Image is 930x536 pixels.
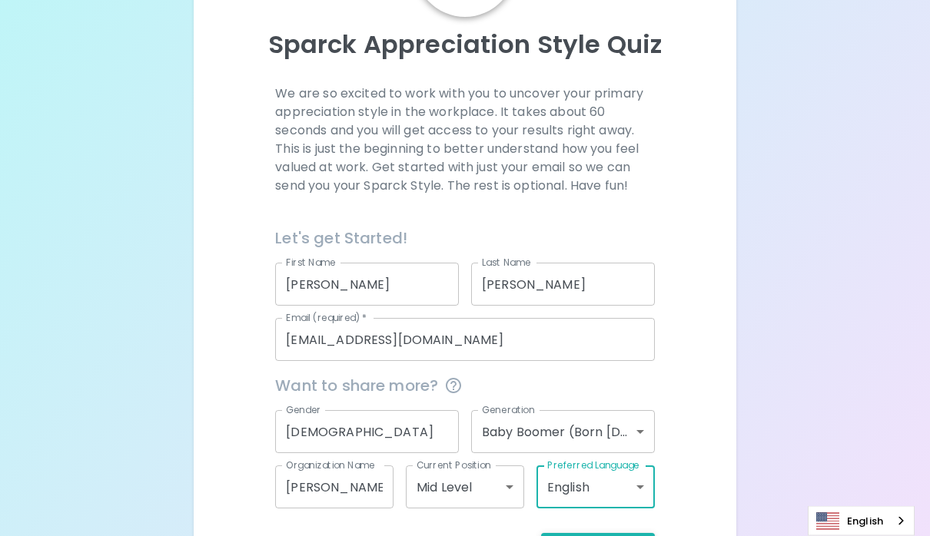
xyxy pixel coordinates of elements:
span: Want to share more? [275,374,654,399]
p: Sparck Appreciation Style Quiz [212,30,718,61]
label: Preferred Language [547,459,639,472]
aside: Language selected: English [808,506,915,536]
h6: Let's get Started! [275,227,654,251]
label: Last Name [482,256,530,270]
label: First Name [286,256,336,270]
label: Organization Name [286,459,375,472]
div: English [536,466,655,509]
div: Language [808,506,915,536]
svg: This information is completely confidential and only used for aggregated appreciation studies at ... [444,377,463,395]
label: Email (required) [286,312,367,325]
label: Gender [286,404,321,417]
div: Baby Boomer (Born [DEMOGRAPHIC_DATA] - [DEMOGRAPHIC_DATA]) [471,411,655,454]
label: Generation [482,404,535,417]
div: Mid Level [406,466,524,509]
label: Current Position [417,459,491,472]
p: We are so excited to work with you to uncover your primary appreciation style in the workplace. I... [275,85,654,196]
a: English [809,507,914,535]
